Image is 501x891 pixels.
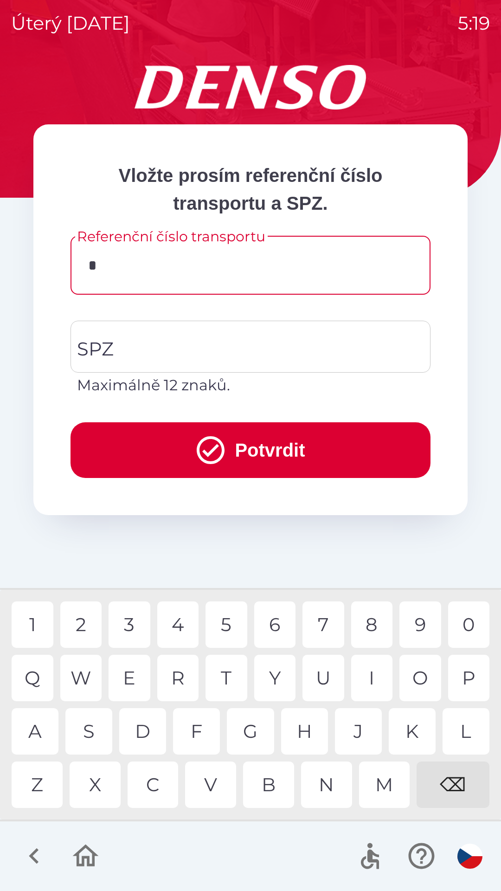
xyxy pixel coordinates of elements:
[71,161,430,217] p: Vložte prosím referenční číslo transportu a SPZ.
[11,9,130,37] p: úterý [DATE]
[77,374,424,396] p: Maximálně 12 znaků.
[33,65,468,110] img: Logo
[77,226,265,246] label: Referenční číslo transportu
[458,9,490,37] p: 5:19
[457,844,482,869] img: cs flag
[71,422,430,478] button: Potvrdit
